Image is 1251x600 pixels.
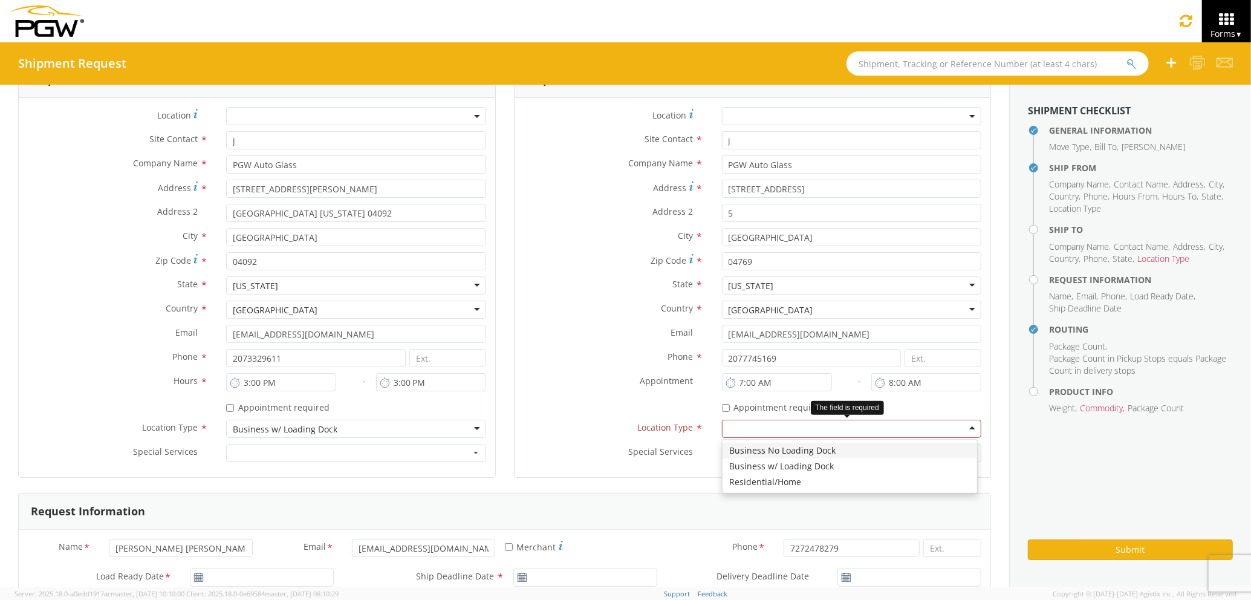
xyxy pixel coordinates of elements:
[1113,191,1159,203] li: ,
[31,74,136,86] h3: Ship From Location
[671,327,694,338] span: Email
[233,423,337,435] div: Business w/ Loading Dock
[9,5,84,37] img: pgw-form-logo-1aaa8060b1cc70fad034.png
[846,51,1149,76] input: Shipment, Tracking or Reference Number (at least 4 chars)
[1114,241,1170,253] li: ,
[175,327,198,338] span: Email
[1162,191,1197,202] span: Hours To
[729,304,813,316] div: [GEOGRAPHIC_DATA]
[1049,178,1109,190] span: Company Name
[664,589,690,598] a: Support
[1053,589,1236,599] span: Copyright © [DATE]-[DATE] Agistix Inc., All Rights Reserved
[1114,178,1170,191] li: ,
[18,57,126,70] h4: Shipment Request
[1049,126,1233,135] h4: General Information
[811,401,884,415] div: The field is required
[1137,253,1189,264] span: Location Type
[1114,241,1168,252] span: Contact Name
[363,375,366,386] span: -
[1049,191,1079,202] span: Country
[1028,104,1131,117] strong: Shipment Checklist
[678,230,694,241] span: City
[174,375,198,386] span: Hours
[1049,402,1075,414] span: Weight
[505,543,513,551] input: Merchant
[158,182,191,194] span: Address
[1209,178,1223,190] span: City
[166,302,198,314] span: Country
[96,570,164,584] span: Load Ready Date
[133,157,198,169] span: Company Name
[226,404,234,412] input: Appointment required
[629,446,694,457] span: Special Services
[1128,402,1184,414] span: Package Count
[1049,290,1071,302] span: Name
[1101,290,1125,302] span: Phone
[172,351,198,362] span: Phone
[1080,402,1125,414] li: ,
[1049,241,1109,252] span: Company Name
[31,506,145,518] h3: Request Information
[111,589,184,598] span: master, [DATE] 10:10:00
[142,422,198,433] span: Location Type
[723,474,977,490] div: Residential/Home
[729,280,774,292] div: [US_STATE]
[651,255,687,266] span: Zip Code
[905,349,981,367] input: Ext.
[723,443,977,458] div: Business No Loading Dock
[1173,178,1206,191] li: ,
[723,458,977,474] div: Business w/ Loading Dock
[1049,141,1091,153] li: ,
[149,133,198,145] span: Site Contact
[233,304,317,316] div: [GEOGRAPHIC_DATA]
[638,422,694,433] span: Location Type
[1122,141,1185,152] span: [PERSON_NAME]
[1028,540,1233,560] button: Submit
[15,589,184,598] span: Server: 2025.18.0-a0edd1917ac
[640,375,694,386] span: Appointment
[629,157,694,169] span: Company Name
[1114,178,1168,190] span: Contact Name
[1130,290,1195,302] li: ,
[668,351,694,362] span: Phone
[233,280,278,292] div: [US_STATE]
[1049,402,1077,414] li: ,
[645,133,694,145] span: Site Contact
[1049,253,1079,264] span: Country
[1049,163,1233,172] h4: Ship From
[1130,290,1194,302] span: Load Ready Date
[1113,191,1157,202] span: Hours From
[505,539,563,553] label: Merchant
[409,349,486,367] input: Ext.
[1049,178,1111,191] li: ,
[1049,325,1233,334] h4: Routing
[1080,402,1123,414] span: Commodity
[1049,290,1073,302] li: ,
[1049,225,1233,234] h4: Ship To
[183,230,198,241] span: City
[1049,302,1122,314] span: Ship Deadline Date
[1201,191,1223,203] li: ,
[1049,387,1233,396] h4: Product Info
[1113,253,1134,265] li: ,
[653,206,694,217] span: Address 2
[1049,241,1111,253] li: ,
[1209,178,1224,191] li: ,
[133,446,198,457] span: Special Services
[1173,241,1204,252] span: Address
[698,589,727,598] a: Feedback
[1094,141,1117,152] span: Bill To
[1113,253,1132,264] span: State
[1049,275,1233,284] h4: Request Information
[157,206,198,217] span: Address 2
[1162,191,1198,203] li: ,
[157,109,191,121] span: Location
[1209,241,1224,253] li: ,
[155,255,191,266] span: Zip Code
[1173,178,1204,190] span: Address
[1173,241,1206,253] li: ,
[1094,141,1119,153] li: ,
[1084,253,1110,265] li: ,
[1209,241,1223,252] span: City
[1049,191,1080,203] li: ,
